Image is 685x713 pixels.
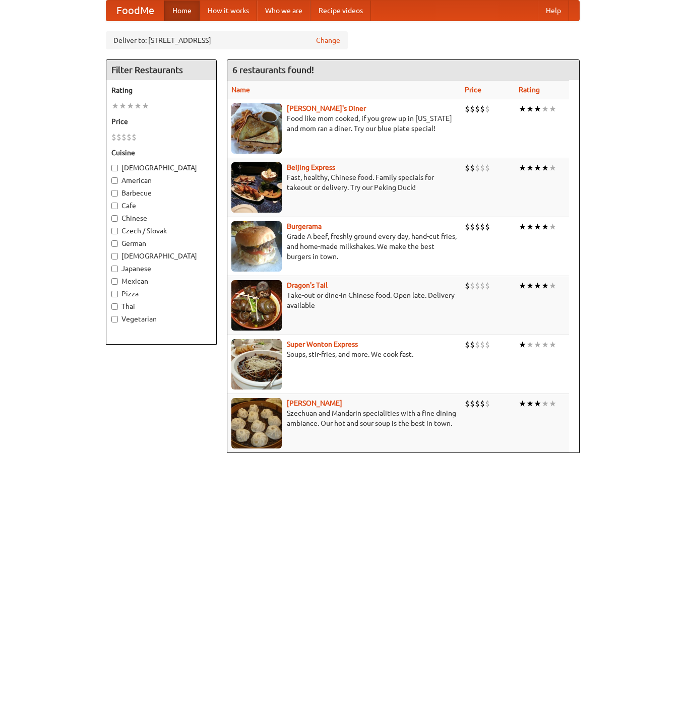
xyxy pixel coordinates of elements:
[132,132,137,143] li: $
[485,280,490,291] li: $
[231,162,282,213] img: beijing.jpg
[231,290,457,310] p: Take-out or dine-in Chinese food. Open late. Delivery available
[519,398,526,409] li: ★
[111,278,118,285] input: Mexican
[475,280,480,291] li: $
[111,190,118,197] input: Barbecue
[287,222,322,230] a: Burgerama
[549,103,556,114] li: ★
[111,177,118,184] input: American
[534,221,541,232] li: ★
[231,339,282,390] img: superwonton.jpg
[231,280,282,331] img: dragon.jpg
[111,314,211,324] label: Vegetarian
[231,349,457,359] p: Soups, stir-fries, and more. We cook fast.
[538,1,569,21] a: Help
[465,162,470,173] li: $
[470,162,475,173] li: $
[480,398,485,409] li: $
[111,215,118,222] input: Chinese
[111,251,211,261] label: [DEMOGRAPHIC_DATA]
[534,280,541,291] li: ★
[111,316,118,322] input: Vegetarian
[164,1,200,21] a: Home
[470,221,475,232] li: $
[111,266,118,272] input: Japanese
[480,280,485,291] li: $
[106,31,348,49] div: Deliver to: [STREET_ADDRESS]
[485,103,490,114] li: $
[465,398,470,409] li: $
[111,188,211,198] label: Barbecue
[526,398,534,409] li: ★
[111,85,211,95] h5: Rating
[119,100,127,111] li: ★
[465,86,481,94] a: Price
[142,100,149,111] li: ★
[231,398,282,448] img: shandong.jpg
[111,253,118,260] input: [DEMOGRAPHIC_DATA]
[111,132,116,143] li: $
[475,221,480,232] li: $
[287,163,335,171] b: Beijing Express
[541,339,549,350] li: ★
[111,226,211,236] label: Czech / Slovak
[465,280,470,291] li: $
[480,221,485,232] li: $
[470,339,475,350] li: $
[541,162,549,173] li: ★
[519,280,526,291] li: ★
[534,398,541,409] li: ★
[475,103,480,114] li: $
[111,201,211,211] label: Cafe
[526,280,534,291] li: ★
[534,162,541,173] li: ★
[549,398,556,409] li: ★
[111,100,119,111] li: ★
[111,203,118,209] input: Cafe
[111,116,211,126] h5: Price
[231,113,457,134] p: Food like mom cooked, if you grew up in [US_STATE] and mom ran a diner. Try our blue plate special!
[231,221,282,272] img: burgerama.jpg
[534,339,541,350] li: ★
[519,103,526,114] li: ★
[287,340,358,348] a: Super Wonton Express
[534,103,541,114] li: ★
[485,221,490,232] li: $
[549,280,556,291] li: ★
[257,1,310,21] a: Who we are
[549,221,556,232] li: ★
[287,399,342,407] a: [PERSON_NAME]
[127,100,134,111] li: ★
[519,221,526,232] li: ★
[287,281,328,289] b: Dragon's Tail
[111,148,211,158] h5: Cuisine
[111,301,211,311] label: Thai
[111,175,211,185] label: American
[485,339,490,350] li: $
[111,238,211,248] label: German
[519,162,526,173] li: ★
[475,339,480,350] li: $
[111,289,211,299] label: Pizza
[470,103,475,114] li: $
[111,291,118,297] input: Pizza
[310,1,371,21] a: Recipe videos
[470,398,475,409] li: $
[200,1,257,21] a: How it works
[480,162,485,173] li: $
[111,213,211,223] label: Chinese
[526,162,534,173] li: ★
[106,60,216,80] h4: Filter Restaurants
[111,163,211,173] label: [DEMOGRAPHIC_DATA]
[519,86,540,94] a: Rating
[480,103,485,114] li: $
[111,303,118,310] input: Thai
[287,104,366,112] a: [PERSON_NAME]'s Diner
[475,162,480,173] li: $
[549,339,556,350] li: ★
[470,280,475,291] li: $
[526,103,534,114] li: ★
[111,165,118,171] input: [DEMOGRAPHIC_DATA]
